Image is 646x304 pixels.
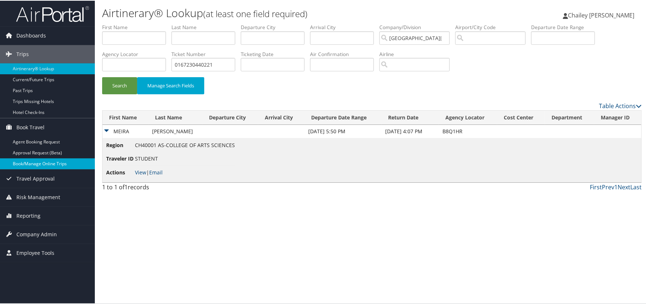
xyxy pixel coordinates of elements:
span: Region [106,141,134,149]
label: Air Confirmation [310,50,379,57]
img: airportal-logo.png [16,5,89,22]
span: Risk Management [16,187,60,206]
a: Email [149,168,163,175]
th: Return Date: activate to sort column ascending [382,110,439,124]
label: Ticket Number [171,50,241,57]
span: Employee Tools [16,243,54,261]
td: MEIRA [102,124,148,137]
td: B8Q1HR [439,124,497,137]
th: Department: activate to sort column ascending [545,110,594,124]
td: [DATE] 5:50 PM [305,124,382,137]
label: Ticketing Date [241,50,310,57]
th: First Name: activate to sort column ascending [102,110,148,124]
span: Company Admin [16,225,57,243]
label: Agency Locator [102,50,171,57]
span: CH40001 AS-COLLEGE OF ARTS SCIENCES [135,141,235,148]
a: Chailey [PERSON_NAME] [563,4,642,25]
th: Departure Date Range: activate to sort column ascending [305,110,382,124]
label: Departure City [241,23,310,30]
span: Trips [16,44,29,63]
th: Agency Locator: activate to sort column ascending [439,110,497,124]
th: Cost Center: activate to sort column ascending [497,110,545,124]
label: Departure Date Range [531,23,600,30]
span: | [135,168,163,175]
td: [PERSON_NAME] [148,124,202,137]
th: Last Name: activate to sort column ascending [148,110,202,124]
a: First [590,182,602,190]
td: [DATE] 4:07 PM [382,124,439,137]
label: Airport/City Code [455,23,531,30]
span: Actions [106,168,134,176]
a: Table Actions [599,101,642,109]
span: Reporting [16,206,40,224]
a: Prev [602,182,614,190]
button: Search [102,76,137,94]
span: Dashboards [16,26,46,44]
h1: Airtinerary® Lookup [102,5,462,20]
label: Airline [379,50,455,57]
th: Arrival City: activate to sort column ascending [258,110,305,124]
span: Book Travel [16,118,45,136]
span: Chailey [PERSON_NAME] [568,11,634,19]
label: Last Name [171,23,241,30]
a: Last [630,182,642,190]
span: 1 [124,182,128,190]
small: (at least one field required) [203,7,307,19]
label: First Name [102,23,171,30]
span: STUDENT [135,154,158,161]
th: Manager ID: activate to sort column ascending [594,110,641,124]
div: 1 to 1 of records [102,182,229,194]
th: Departure City: activate to sort column ascending [202,110,259,124]
label: Company/Division [379,23,455,30]
label: Arrival City [310,23,379,30]
button: Manage Search Fields [137,76,204,94]
a: Next [618,182,630,190]
span: Traveler ID [106,154,134,162]
a: View [135,168,146,175]
span: Travel Approval [16,169,55,187]
a: 1 [614,182,618,190]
